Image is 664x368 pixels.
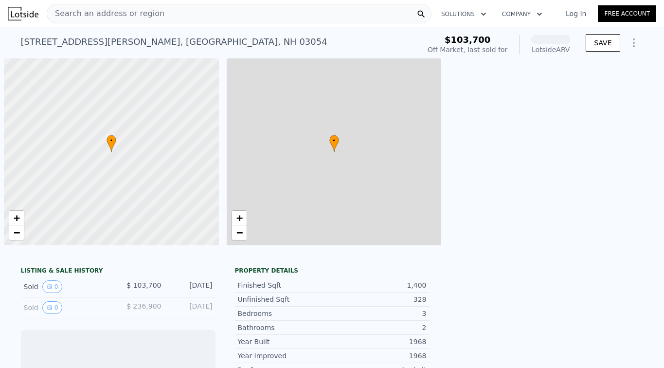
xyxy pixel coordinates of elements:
div: 1968 [332,337,427,347]
div: Year Improved [238,351,332,361]
div: Bathrooms [238,323,332,332]
span: $ 236,900 [126,302,161,310]
div: Off Market, last sold for [428,45,507,55]
img: Lotside [8,7,38,20]
span: Search an address or region [47,8,164,19]
div: [STREET_ADDRESS][PERSON_NAME] , [GEOGRAPHIC_DATA] , NH 03054 [21,35,327,49]
div: Unfinished Sqft [238,294,332,304]
div: Finished Sqft [238,280,332,290]
span: − [236,226,242,239]
button: Solutions [433,5,494,23]
div: Sold [24,301,110,314]
button: Company [494,5,550,23]
div: • [329,135,339,152]
div: [DATE] [169,280,213,293]
div: Bedrooms [238,309,332,318]
div: 2 [332,323,427,332]
div: LISTING & SALE HISTORY [21,267,215,276]
div: Year Built [238,337,332,347]
div: Property details [235,267,430,275]
div: Sold [24,280,110,293]
span: + [14,212,20,224]
span: • [329,136,339,145]
button: Show Options [624,33,644,53]
div: • [107,135,116,152]
a: Zoom in [9,211,24,225]
div: 3 [332,309,427,318]
div: [DATE] [169,301,213,314]
span: − [14,226,20,239]
div: 1,400 [332,280,427,290]
a: Zoom out [9,225,24,240]
button: View historical data [42,280,63,293]
a: Free Account [598,5,656,22]
a: Log In [554,9,598,18]
button: View historical data [42,301,63,314]
span: + [236,212,242,224]
div: Lotside ARV [531,45,570,55]
button: SAVE [586,34,620,52]
span: $ 103,700 [126,281,161,289]
a: Zoom in [232,211,247,225]
span: $103,700 [445,35,491,45]
span: • [107,136,116,145]
a: Zoom out [232,225,247,240]
div: 1968 [332,351,427,361]
div: 328 [332,294,427,304]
